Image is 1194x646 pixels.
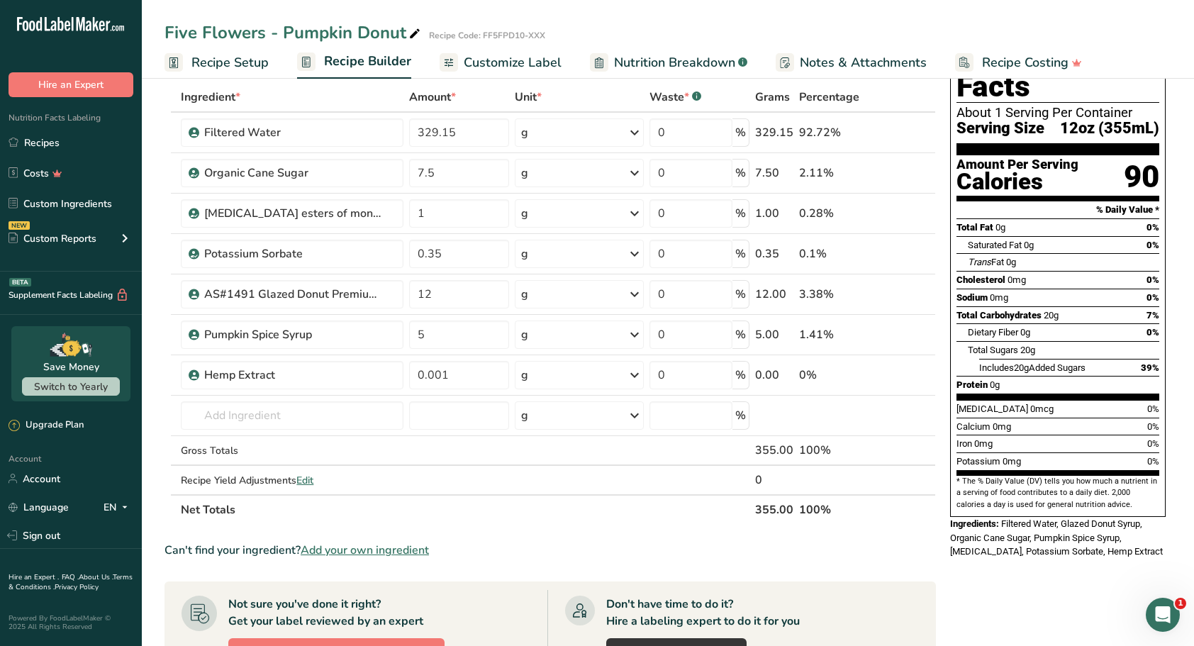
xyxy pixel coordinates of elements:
span: Dietary Fiber [968,327,1018,338]
span: Percentage [799,89,859,106]
span: 0mcg [1030,403,1054,414]
span: 0% [1147,456,1159,467]
div: g [521,367,528,384]
div: About 1 Serving Per Container [956,106,1159,120]
span: 39% [1141,362,1159,373]
div: Calories [956,172,1078,192]
a: Hire an Expert . [9,572,59,582]
div: Save Money [43,360,99,374]
div: Recipe Code: FF5FPD10-XXX [429,29,545,42]
div: Custom Reports [9,231,96,246]
section: % Daily Value * [956,201,1159,218]
div: 3.38% [799,286,869,303]
div: g [521,124,528,141]
div: Amount Per Serving [956,158,1078,172]
span: Recipe Setup [191,53,269,72]
span: 0mg [1003,456,1021,467]
div: Hemp Extract [204,367,381,384]
span: Serving Size [956,120,1044,138]
div: g [521,286,528,303]
span: Switch to Yearly [34,380,108,394]
span: 7% [1146,310,1159,321]
span: 0% [1146,292,1159,303]
a: About Us . [79,572,113,582]
div: 0% [799,367,869,384]
span: Fat [968,257,1004,267]
div: 1.00 [755,205,793,222]
div: Filtered Water [204,124,381,141]
a: Recipe Setup [164,47,269,79]
span: Amount [409,89,456,106]
span: 0g [990,379,1000,390]
span: Add your own ingredient [301,542,429,559]
span: Saturated Fat [968,240,1022,250]
div: 100% [799,442,869,459]
a: Language [9,495,69,520]
div: 0.28% [799,205,869,222]
div: Upgrade Plan [9,418,84,433]
span: Protein [956,379,988,390]
div: g [521,205,528,222]
div: g [521,326,528,343]
th: Net Totals [178,494,752,524]
span: Customize Label [464,53,562,72]
span: 0% [1146,274,1159,285]
span: 0% [1146,240,1159,250]
div: Gross Totals [181,443,403,458]
span: 0% [1147,403,1159,414]
div: g [521,165,528,182]
a: Nutrition Breakdown [590,47,747,79]
div: 1.41% [799,326,869,343]
th: 100% [796,494,871,524]
div: g [521,407,528,424]
div: BETA [9,278,31,286]
div: [MEDICAL_DATA] esters of mono- and diglycerides of fatty acids (E472c) [204,205,381,222]
input: Add Ingredient [181,401,403,430]
span: Edit [296,474,313,487]
div: Can't find your ingredient? [164,542,936,559]
div: 329.15 [755,124,793,141]
a: Terms & Conditions . [9,572,133,592]
a: Customize Label [440,47,562,79]
span: Unit [515,89,542,106]
span: Calcium [956,421,991,432]
div: 12.00 [755,286,793,303]
a: Recipe Builder [297,45,411,79]
span: 0% [1147,421,1159,432]
span: 1 [1175,598,1186,609]
div: 7.50 [755,165,793,182]
div: 0 [755,472,793,489]
span: 0% [1146,222,1159,233]
div: Organic Cane Sugar [204,165,381,182]
div: 5.00 [755,326,793,343]
a: Privacy Policy [55,582,99,592]
span: Ingredients: [950,518,999,529]
section: * The % Daily Value (DV) tells you how much a nutrient in a serving of food contributes to a dail... [956,476,1159,511]
span: Notes & Attachments [800,53,927,72]
span: 0g [995,222,1005,233]
button: Switch to Yearly [22,377,120,396]
div: Waste [649,89,701,106]
div: Pumpkin Spice Syrup [204,326,381,343]
span: 12oz (355mL) [1060,120,1159,138]
span: Sodium [956,292,988,303]
span: 20g [1014,362,1029,373]
span: Recipe Costing [982,53,1069,72]
span: 0mg [1008,274,1026,285]
div: 0.35 [755,245,793,262]
i: Trans [968,257,991,267]
span: [MEDICAL_DATA] [956,403,1028,414]
div: g [521,245,528,262]
div: EN [104,499,133,516]
div: Five Flowers - Pumpkin Donut [164,20,423,45]
span: 0g [1006,257,1016,267]
div: Don't have time to do it? Hire a labeling expert to do it for you [606,596,800,630]
span: 0% [1146,327,1159,338]
div: Not sure you've done it right? Get your label reviewed by an expert [228,596,423,630]
div: 0.1% [799,245,869,262]
span: Cholesterol [956,274,1005,285]
span: Nutrition Breakdown [614,53,735,72]
div: Recipe Yield Adjustments [181,473,403,488]
th: 355.00 [752,494,796,524]
div: 92.72% [799,124,869,141]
